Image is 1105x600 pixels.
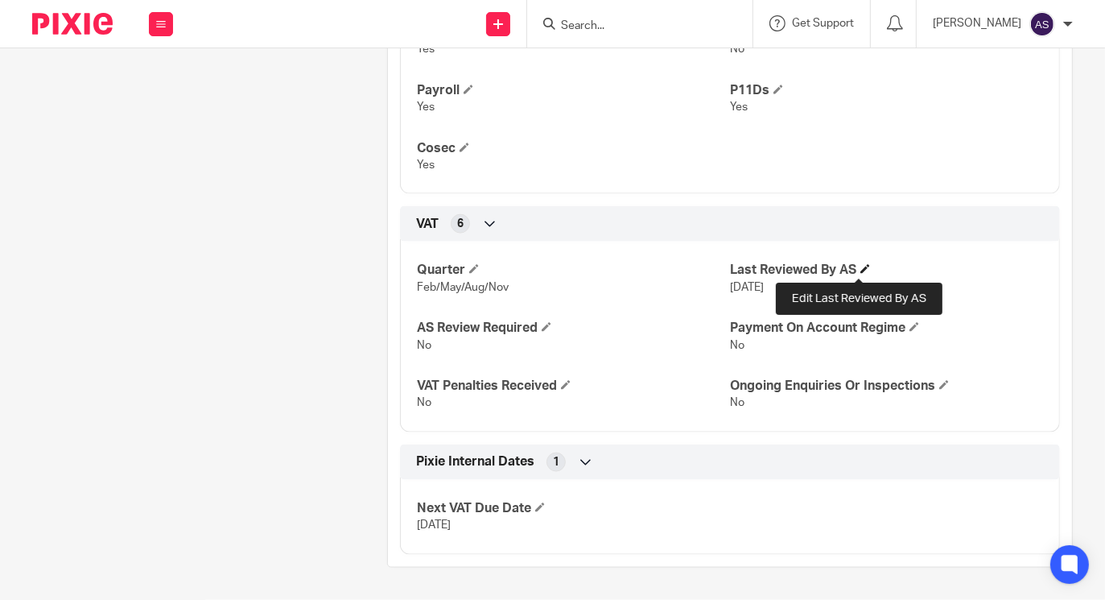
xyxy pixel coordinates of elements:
[417,262,730,279] h4: Quarter
[933,15,1021,31] p: [PERSON_NAME]
[417,159,435,171] span: Yes
[730,82,1043,99] h4: P11Ds
[730,397,744,408] span: No
[417,397,431,408] span: No
[417,320,730,337] h4: AS Review Required
[416,453,534,470] span: Pixie Internal Dates
[730,378,1043,395] h4: Ongoing Enquiries Or Inspections
[730,320,1043,337] h4: Payment On Account Regime
[417,43,435,55] span: Yes
[417,519,451,531] span: [DATE]
[417,378,730,395] h4: VAT Penalties Received
[417,282,509,293] span: Feb/May/Aug/Nov
[730,340,744,351] span: No
[417,140,730,157] h4: Cosec
[553,454,559,470] span: 1
[730,262,1043,279] h4: Last Reviewed By AS
[730,43,744,55] span: No
[792,18,854,29] span: Get Support
[1029,11,1055,37] img: svg%3E
[457,216,464,232] span: 6
[730,282,764,293] span: [DATE]
[417,500,730,517] h4: Next VAT Due Date
[32,13,113,35] img: Pixie
[730,101,748,113] span: Yes
[416,216,439,233] span: VAT
[559,19,704,34] input: Search
[417,101,435,113] span: Yes
[417,340,431,351] span: No
[417,82,730,99] h4: Payroll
